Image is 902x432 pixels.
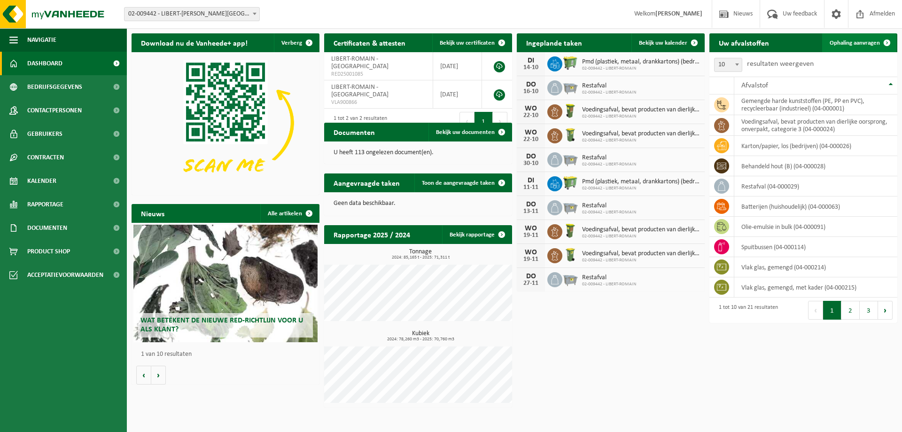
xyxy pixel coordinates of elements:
[734,115,897,136] td: voedingsafval, bevat producten van dierlijke oorsprong, onverpakt, categorie 3 (04-000024)
[260,204,319,223] a: Alle artikelen
[324,33,415,52] h2: Certificaten & attesten
[562,175,578,191] img: WB-0660-HPE-GN-50
[521,64,540,71] div: 14-10
[132,52,319,193] img: Download de VHEPlus App
[734,277,897,298] td: vlak glas, gemengd, met kader (04-000215)
[281,40,302,46] span: Verberg
[274,33,319,52] button: Verberg
[582,106,700,114] span: Voedingsafval, bevat producten van dierlijke oorsprong, onverpakt, categorie 3
[521,256,540,263] div: 19-11
[734,217,897,237] td: olie-emulsie in bulk (04-000091)
[334,200,503,207] p: Geen data beschikbaar.
[582,90,636,95] span: 02-009442 - LIBERT-ROMAIN
[493,112,507,131] button: Next
[878,301,893,320] button: Next
[734,176,897,196] td: restafval (04-000029)
[433,80,482,109] td: [DATE]
[714,300,778,321] div: 1 tot 10 van 21 resultaten
[582,178,700,186] span: Pmd (plastiek, metaal, drankkartons) (bedrijven)
[582,234,700,239] span: 02-009442 - LIBERT-ROMAIN
[521,160,540,167] div: 30-10
[331,99,426,106] span: VLA900866
[329,330,512,342] h3: Kubiek
[582,130,700,138] span: Voedingsafval, bevat producten van dierlijke oorsprong, onverpakt, categorie 3
[27,193,63,216] span: Rapportage
[582,154,636,162] span: Restafval
[132,204,174,222] h2: Nieuws
[331,71,426,78] span: RED25001085
[562,199,578,215] img: WB-2500-GAL-GY-01
[329,111,387,132] div: 1 tot 2 van 2 resultaten
[582,66,700,71] span: 02-009442 - LIBERT-ROMAIN
[562,55,578,71] img: WB-0660-HPE-GN-50
[715,58,742,71] span: 10
[521,208,540,215] div: 13-11
[329,249,512,260] h3: Tonnage
[521,184,540,191] div: 11-11
[714,58,742,72] span: 10
[331,55,389,70] span: LIBERT-ROMAIN - [GEOGRAPHIC_DATA]
[329,337,512,342] span: 2024: 78,260 m3 - 2025: 70,760 m3
[521,112,540,119] div: 22-10
[582,82,636,90] span: Restafval
[521,136,540,143] div: 22-10
[521,201,540,208] div: DO
[331,84,389,98] span: LIBERT-ROMAIN - [GEOGRAPHIC_DATA]
[822,33,896,52] a: Ophaling aanvragen
[428,123,511,141] a: Bekijk uw documenten
[734,257,897,277] td: vlak glas, gemengd (04-000214)
[582,162,636,167] span: 02-009442 - LIBERT-ROMAIN
[823,301,841,320] button: 1
[521,225,540,232] div: WO
[841,301,860,320] button: 2
[141,351,315,358] p: 1 van 10 resultaten
[324,123,384,141] h2: Documenten
[27,263,103,287] span: Acceptatievoorwaarden
[741,82,768,89] span: Afvalstof
[734,196,897,217] td: batterijen (huishoudelijk) (04-000063)
[808,301,823,320] button: Previous
[582,210,636,215] span: 02-009442 - LIBERT-ROMAIN
[440,40,495,46] span: Bekijk uw certificaten
[582,282,636,287] span: 02-009442 - LIBERT-ROMAIN
[582,186,700,191] span: 02-009442 - LIBERT-ROMAIN
[734,156,897,176] td: behandeld hout (B) (04-000028)
[442,225,511,244] a: Bekijk rapportage
[582,250,700,258] span: Voedingsafval, bevat producten van dierlijke oorsprong, onverpakt, categorie 3
[27,99,82,122] span: Contactpersonen
[860,301,878,320] button: 3
[27,28,56,52] span: Navigatie
[124,7,260,21] span: 02-009442 - LIBERT-ROMAIN - OUDENAARDE
[27,122,62,146] span: Gebruikers
[422,180,495,186] span: Toon de aangevraagde taken
[562,79,578,95] img: WB-2500-GAL-GY-01
[334,149,503,156] p: U heeft 113 ongelezen document(en).
[582,138,700,143] span: 02-009442 - LIBERT-ROMAIN
[136,366,151,385] button: Vorige
[631,33,704,52] a: Bekijk uw kalender
[521,273,540,280] div: DO
[517,33,591,52] h2: Ingeplande taken
[562,271,578,287] img: WB-2500-GAL-GY-01
[521,129,540,136] div: WO
[521,105,540,112] div: WO
[132,33,257,52] h2: Download nu de Vanheede+ app!
[436,129,495,135] span: Bekijk uw documenten
[521,177,540,184] div: DI
[27,216,67,240] span: Documenten
[521,57,540,64] div: DI
[582,274,636,282] span: Restafval
[655,10,702,17] strong: [PERSON_NAME]
[324,173,409,192] h2: Aangevraagde taken
[747,60,814,68] label: resultaten weergeven
[562,247,578,263] img: WB-0140-HPE-GN-50
[709,33,778,52] h2: Uw afvalstoffen
[582,202,636,210] span: Restafval
[432,33,511,52] a: Bekijk uw certificaten
[324,225,420,243] h2: Rapportage 2025 / 2024
[459,112,474,131] button: Previous
[582,226,700,234] span: Voedingsafval, bevat producten van dierlijke oorsprong, onverpakt, categorie 3
[734,136,897,156] td: karton/papier, los (bedrijven) (04-000026)
[414,173,511,192] a: Toon de aangevraagde taken
[582,114,700,119] span: 02-009442 - LIBERT-ROMAIN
